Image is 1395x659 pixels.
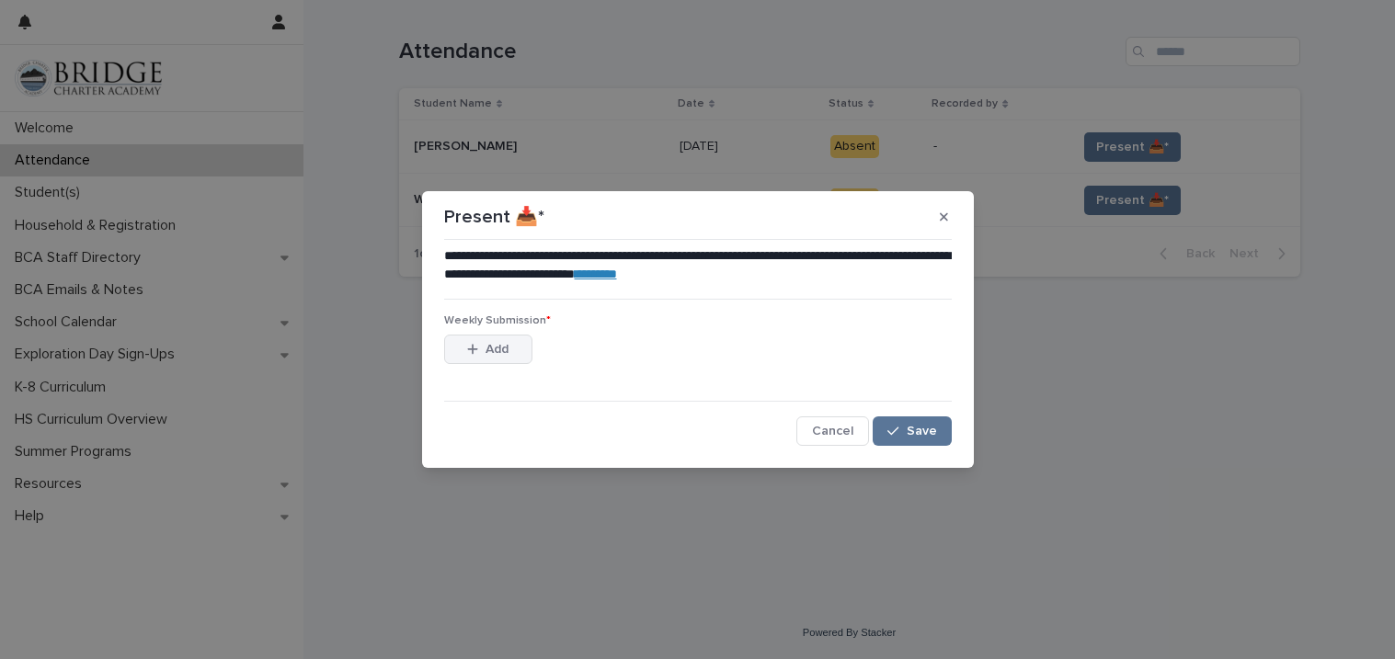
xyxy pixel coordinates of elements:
span: Weekly Submission [444,315,551,326]
p: Present 📥* [444,206,544,228]
button: Add [444,335,532,364]
span: Cancel [812,425,853,437]
button: Save [873,416,951,446]
span: Add [486,343,509,356]
span: Save [907,425,937,437]
button: Cancel [796,416,869,446]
